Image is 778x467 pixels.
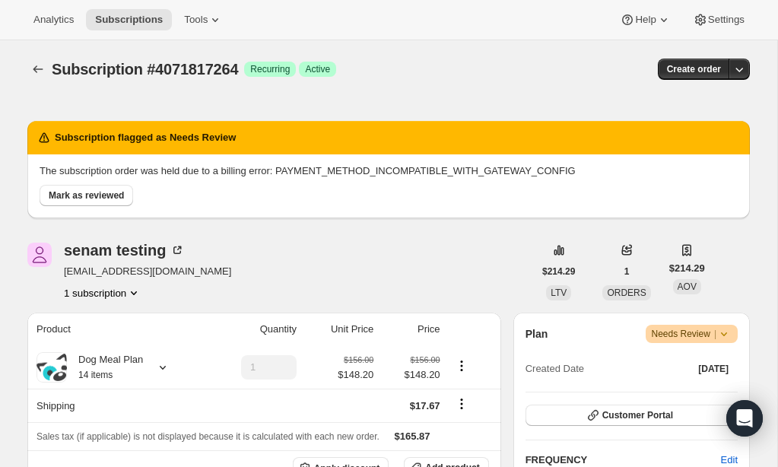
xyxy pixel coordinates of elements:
span: Tools [184,14,208,26]
small: 14 items [78,370,113,380]
span: $17.67 [410,400,440,411]
span: Analytics [33,14,74,26]
span: $214.29 [542,265,575,278]
span: Subscriptions [95,14,163,26]
th: Shipping [27,389,205,422]
span: Recurring [250,63,290,75]
th: Unit Price [301,313,378,346]
h2: Subscription flagged as Needs Review [55,130,236,145]
button: Settings [684,9,754,30]
button: Mark as reviewed [40,185,133,206]
button: [DATE] [689,358,738,380]
button: Analytics [24,9,83,30]
th: Price [378,313,444,346]
button: Create order [658,59,730,80]
button: Customer Portal [526,405,738,426]
span: [EMAIL_ADDRESS][DOMAIN_NAME] [64,264,231,279]
span: Help [635,14,656,26]
span: Sales tax (if applicable) is not displayed because it is calculated with each new order. [37,431,379,442]
span: | [714,328,716,340]
button: Product actions [449,357,474,374]
button: Product actions [64,285,141,300]
button: Help [611,9,680,30]
span: Settings [708,14,745,26]
div: Open Intercom Messenger [726,400,763,437]
img: product img [37,354,67,381]
span: [DATE] [698,363,729,375]
th: Product [27,313,205,346]
span: $148.20 [383,367,440,383]
div: Dog Meal Plan [67,352,143,383]
span: 1 [624,265,630,278]
span: Subscription #4071817264 [52,61,238,78]
span: AOV [678,281,697,292]
small: $156.00 [344,355,373,364]
span: LTV [551,288,567,298]
span: $148.20 [338,367,373,383]
button: Tools [175,9,232,30]
button: 1 [615,261,639,282]
button: $214.29 [533,261,584,282]
span: Customer Portal [602,409,673,421]
span: Needs Review [652,326,732,342]
button: Shipping actions [449,396,474,412]
div: senam testing [64,243,185,258]
span: Created Date [526,361,584,376]
span: $214.29 [669,261,705,276]
button: Subscriptions [27,59,49,80]
small: $156.00 [410,355,440,364]
span: senam testing [27,243,52,267]
h2: Plan [526,326,548,342]
p: The subscription order was held due to a billing error: PAYMENT_METHOD_INCOMPATIBLE_WITH_GATEWAY_... [40,164,738,179]
span: Mark as reviewed [49,189,124,202]
button: Subscriptions [86,9,172,30]
th: Quantity [205,313,301,346]
span: $165.87 [395,430,430,442]
span: ORDERS [607,288,646,298]
span: Active [305,63,330,75]
span: Create order [667,63,721,75]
